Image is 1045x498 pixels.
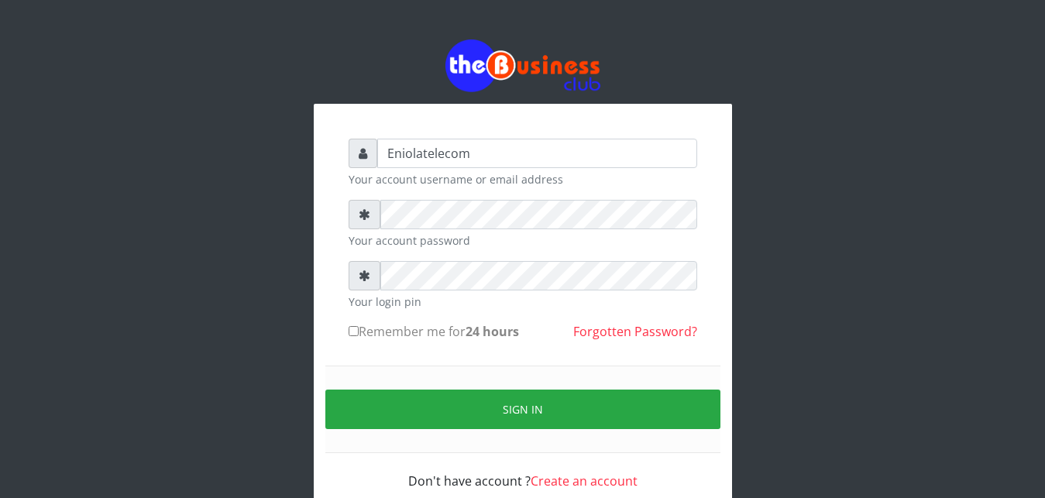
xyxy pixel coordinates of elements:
small: Your login pin [349,294,697,310]
small: Your account username or email address [349,171,697,187]
a: Forgotten Password? [573,323,697,340]
small: Your account password [349,232,697,249]
label: Remember me for [349,322,519,341]
div: Don't have account ? [349,453,697,490]
input: Remember me for24 hours [349,326,359,336]
b: 24 hours [466,323,519,340]
input: Username or email address [377,139,697,168]
a: Create an account [531,472,638,489]
button: Sign in [325,390,720,429]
